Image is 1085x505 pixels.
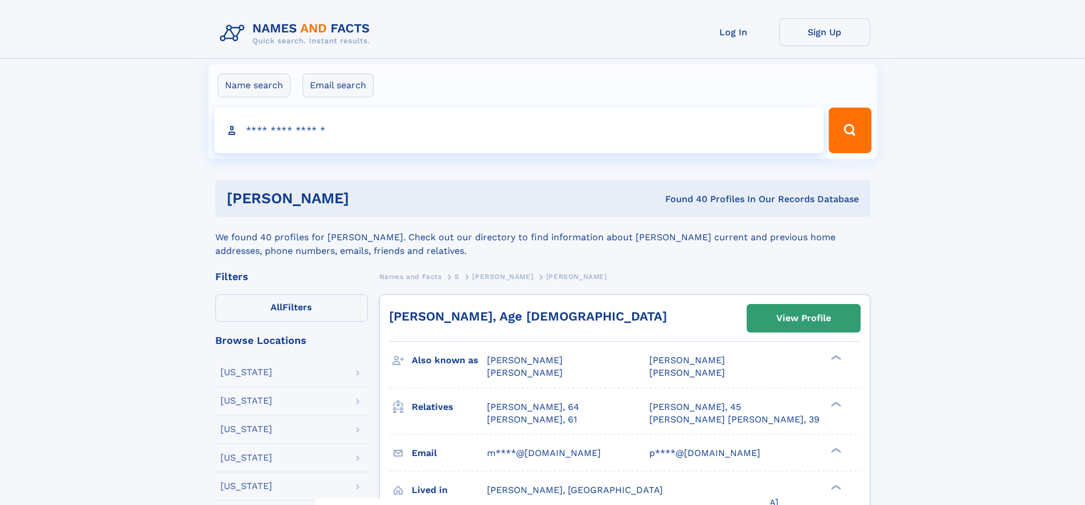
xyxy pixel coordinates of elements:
a: [PERSON_NAME], 64 [487,401,579,413]
div: ❯ [828,400,842,408]
span: [PERSON_NAME] [487,367,563,378]
label: Email search [302,73,374,97]
a: [PERSON_NAME] [472,269,533,284]
div: [US_STATE] [220,453,272,462]
label: Filters [215,294,368,322]
button: Search Button [829,108,871,153]
h3: Email [412,444,487,463]
a: Sign Up [779,18,870,46]
span: [PERSON_NAME], [GEOGRAPHIC_DATA] [487,485,663,495]
div: Filters [215,272,368,282]
div: ❯ [828,446,842,454]
h3: Relatives [412,397,487,417]
div: [US_STATE] [220,368,272,377]
a: View Profile [747,305,860,332]
h3: Lived in [412,481,487,500]
span: S [455,273,460,281]
span: [PERSON_NAME] [649,367,725,378]
div: ❯ [828,483,842,491]
a: S [455,269,460,284]
a: Log In [688,18,779,46]
span: [PERSON_NAME] [649,355,725,366]
div: View Profile [776,305,831,331]
h1: [PERSON_NAME] [227,191,507,206]
div: Found 40 Profiles In Our Records Database [507,193,859,206]
a: [PERSON_NAME], Age [DEMOGRAPHIC_DATA] [389,309,667,323]
div: [US_STATE] [220,396,272,405]
a: Names and Facts [379,269,442,284]
span: [PERSON_NAME] [546,273,607,281]
a: [PERSON_NAME], 45 [649,401,741,413]
div: Browse Locations [215,335,368,346]
div: We found 40 profiles for [PERSON_NAME]. Check out our directory to find information about [PERSON... [215,217,870,258]
span: [PERSON_NAME] [472,273,533,281]
img: Logo Names and Facts [215,18,379,49]
div: [US_STATE] [220,425,272,434]
span: All [271,302,282,313]
span: [PERSON_NAME] [487,355,563,366]
a: [PERSON_NAME] [PERSON_NAME], 39 [649,413,820,426]
label: Name search [218,73,290,97]
div: [US_STATE] [220,482,272,491]
h3: Also known as [412,351,487,370]
input: search input [214,108,824,153]
div: ❯ [828,354,842,362]
a: [PERSON_NAME], 61 [487,413,577,426]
